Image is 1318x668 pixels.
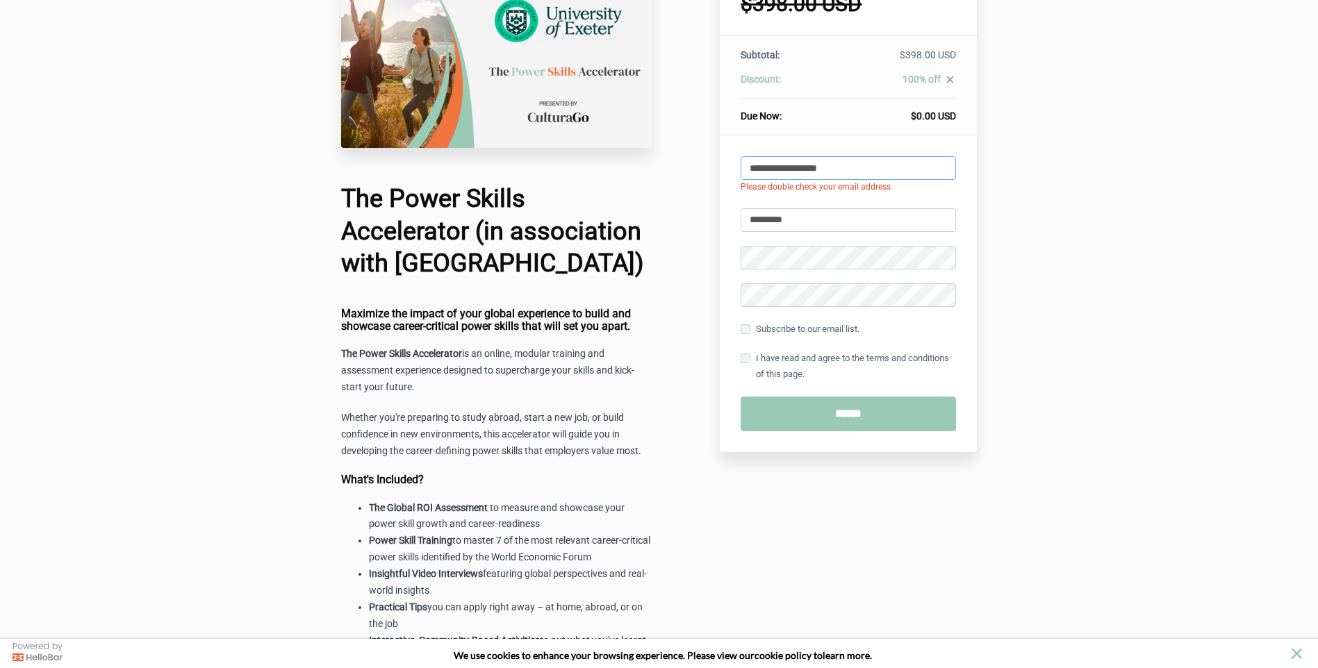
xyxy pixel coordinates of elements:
[832,48,956,72] td: $398.00 USD
[369,599,652,633] li: you can apply right away – at home, abroad, or on the job
[911,110,956,122] span: $0.00 USD
[341,474,652,486] h4: What's Included?
[369,601,427,612] strong: Practical Tips
[341,348,462,359] strong: The Power Skills Accelerator
[741,180,956,194] li: Please double check your email address.
[823,649,872,661] span: learn more.
[741,49,780,60] span: Subtotal:
[903,74,941,85] span: 100% off
[369,535,452,546] strong: Power Skill Training
[369,533,652,566] li: to master 7 of the most relevant career-critical power skills identified by the World Economic Forum
[941,74,956,89] a: close
[741,72,831,99] th: Discount:
[944,74,956,85] i: close
[741,322,859,337] label: Subscribe to our email list.
[741,353,750,363] input: I have read and agree to the terms and conditions of this page.
[741,99,831,124] th: Due Now:
[741,351,956,381] label: I have read and agree to the terms and conditions of this page.
[369,633,652,666] li: to put what you've learnt into practice
[369,568,483,579] strong: Insightful Video Interviews
[341,183,652,280] h1: The Power Skills Accelerator (in association with [GEOGRAPHIC_DATA])
[454,649,755,661] span: We use cookies to enhance your browsing experience. Please view our
[341,308,652,332] h4: Maximize the impact of your global experience to build and showcase career-critical power skills ...
[814,649,823,661] strong: to
[755,649,812,661] a: cookie policy
[341,346,652,396] p: is an online, modular training and assessment experience designed to supercharge your skills and ...
[369,635,540,646] strong: Interactive, Community-Based Activities
[369,566,652,599] li: featuring global perspectives and real-world insights
[369,500,652,533] li: to measure and showcase your power skill growth and career-readiness
[741,324,750,334] input: Subscribe to our email list.
[1288,645,1305,662] button: close
[369,502,488,513] strong: The Global ROI Assessment
[341,410,652,460] p: Whether you're preparing to study abroad, start a new job, or build confidence in new environment...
